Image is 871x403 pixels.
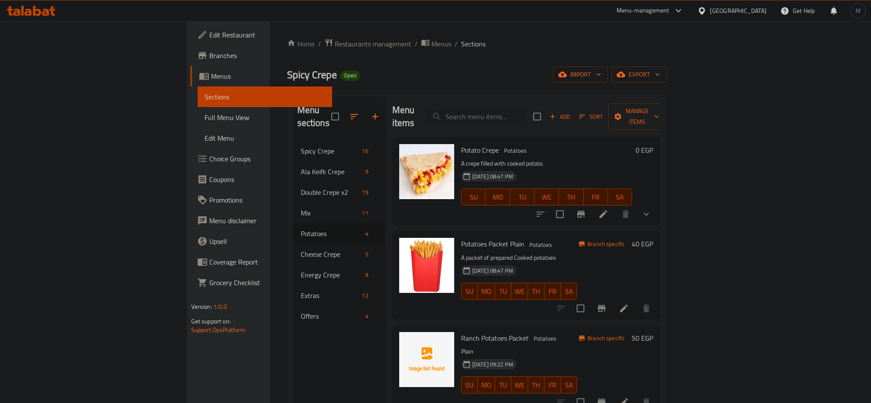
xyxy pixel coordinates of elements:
button: delete [615,204,636,225]
span: TU [513,191,531,203]
span: Sort [579,112,603,122]
span: Menus [211,71,326,81]
span: Manage items [615,106,659,127]
span: Potatoes [530,334,559,344]
a: Menus [421,38,451,49]
span: Grocery Checklist [209,277,326,288]
div: Potatoes [530,334,559,344]
button: TH [559,188,584,206]
div: Double Crepe x219 [294,182,385,203]
div: items [358,187,371,197]
span: Edit Menu [205,133,326,143]
span: 19 [358,188,371,197]
nav: breadcrumb [287,38,667,49]
svg: Show Choices [641,209,651,219]
div: Cheese Crepe [301,249,362,259]
button: SU [461,376,478,394]
button: delete [636,298,657,319]
span: 4 [362,312,372,320]
button: show more [636,204,657,225]
span: 11 [358,209,371,217]
span: Sort items [574,110,608,123]
div: Potatoes4 [294,223,385,244]
button: export [611,67,667,83]
div: items [358,208,371,218]
span: MO [489,191,507,203]
button: FR [544,376,561,394]
span: [DATE] 09:22 PM [469,360,516,369]
button: Manage items [608,103,666,130]
li: / [455,39,458,49]
a: Grocery Checklist [190,272,333,293]
span: Potatoes [501,146,530,156]
span: SU [465,285,474,298]
div: items [362,270,372,280]
div: Cheese Crepe5 [294,244,385,265]
span: Spicy Crepe [301,146,359,156]
span: Open [340,72,360,79]
span: WE [515,379,525,391]
span: Offers [301,311,362,321]
nav: Menu sections [294,137,385,330]
span: WE [538,191,556,203]
span: Select to update [571,299,590,317]
div: Energy Crepe9 [294,265,385,285]
button: Add section [365,106,385,127]
span: WE [515,285,525,298]
div: Ala Keifk Crepe9 [294,161,385,182]
span: Select to update [551,205,569,223]
span: Coupons [209,174,326,185]
span: Ranch Potatoes Packet [461,332,529,345]
button: WE [511,376,528,394]
a: Full Menu View [198,107,333,128]
span: 9 [362,271,372,279]
span: Potatoes [526,240,555,250]
div: Double Crepe x2 [301,187,359,197]
div: Spicy Crepe16 [294,141,385,161]
a: Edit Menu [198,128,333,148]
span: Mix [301,208,359,218]
button: TH [528,283,544,300]
span: FR [548,285,557,298]
button: FR [584,188,608,206]
span: Menus [431,39,451,49]
span: Full Menu View [205,112,326,123]
div: items [358,290,371,301]
span: 12 [358,292,371,300]
button: FR [544,283,561,300]
a: Edit menu item [598,209,608,219]
a: Branches [190,45,333,66]
span: 4 [362,230,372,238]
a: Edit menu item [619,303,629,314]
div: items [362,311,372,321]
button: TU [495,376,511,394]
div: items [358,146,371,156]
button: SA [561,376,577,394]
span: Extras [301,290,359,301]
a: Support.OpsPlatform [191,324,246,335]
button: Sort [577,110,605,123]
button: WE [535,188,559,206]
img: Potatoes Packet Plain [399,238,454,293]
span: FR [548,379,557,391]
a: Menus [190,66,333,86]
span: SU [465,379,474,391]
button: Branch-specific-item [591,298,612,319]
span: export [618,69,660,80]
button: sort-choices [530,204,551,225]
a: Sections [198,86,333,107]
span: FR [587,191,605,203]
span: SA [564,285,574,298]
span: Potatoes [301,228,362,239]
span: Get support on: [191,316,231,327]
li: / [415,39,418,49]
span: [DATE] 08:47 PM [469,172,516,181]
span: Menu disclaimer [209,215,326,226]
span: 1.0.0 [214,301,227,312]
button: import [553,67,608,83]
